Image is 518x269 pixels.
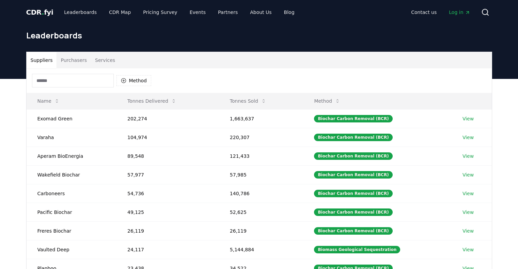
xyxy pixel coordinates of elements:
a: Log in [443,6,475,18]
td: 49,125 [116,203,219,221]
td: 140,786 [219,184,303,203]
button: Tonnes Sold [224,94,272,108]
button: Services [91,52,119,68]
a: About Us [245,6,277,18]
a: View [462,228,474,234]
span: Log in [449,9,470,16]
td: Vaulted Deep [27,240,116,259]
td: 1,663,637 [219,109,303,128]
button: Name [32,94,65,108]
td: 57,977 [116,165,219,184]
td: 52,625 [219,203,303,221]
td: Varaha [27,128,116,147]
button: Tonnes Delivered [122,94,182,108]
td: 24,117 [116,240,219,259]
a: View [462,190,474,197]
a: CDR Map [104,6,136,18]
td: 5,144,884 [219,240,303,259]
a: Leaderboards [59,6,102,18]
a: View [462,171,474,178]
div: Biochar Carbon Removal (BCR) [314,152,392,160]
button: Suppliers [27,52,57,68]
a: Contact us [406,6,442,18]
a: Pricing Survey [138,6,183,18]
a: Blog [279,6,300,18]
td: Aperam BioEnergia [27,147,116,165]
td: 202,274 [116,109,219,128]
span: . [42,8,44,16]
nav: Main [406,6,475,18]
div: Biochar Carbon Removal (BCR) [314,134,392,141]
td: 26,119 [116,221,219,240]
td: Freres Biochar [27,221,116,240]
a: Partners [213,6,243,18]
td: Exomad Green [27,109,116,128]
td: Pacific Biochar [27,203,116,221]
h1: Leaderboards [26,30,492,41]
button: Method [309,94,346,108]
a: View [462,134,474,141]
td: Carboneers [27,184,116,203]
nav: Main [59,6,300,18]
a: View [462,246,474,253]
div: Biochar Carbon Removal (BCR) [314,190,392,197]
button: Method [116,75,152,86]
a: View [462,209,474,216]
td: 89,548 [116,147,219,165]
div: Biochar Carbon Removal (BCR) [314,208,392,216]
div: Biochar Carbon Removal (BCR) [314,171,392,179]
td: 54,736 [116,184,219,203]
div: Biochar Carbon Removal (BCR) [314,227,392,235]
td: Wakefield Biochar [27,165,116,184]
a: View [462,115,474,122]
a: View [462,153,474,159]
div: Biochar Carbon Removal (BCR) [314,115,392,122]
a: Events [184,6,211,18]
td: 57,985 [219,165,303,184]
td: 121,433 [219,147,303,165]
span: CDR fyi [26,8,53,16]
td: 26,119 [219,221,303,240]
button: Purchasers [57,52,91,68]
td: 104,974 [116,128,219,147]
a: CDR.fyi [26,7,53,17]
div: Biomass Geological Sequestration [314,246,400,253]
td: 220,307 [219,128,303,147]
